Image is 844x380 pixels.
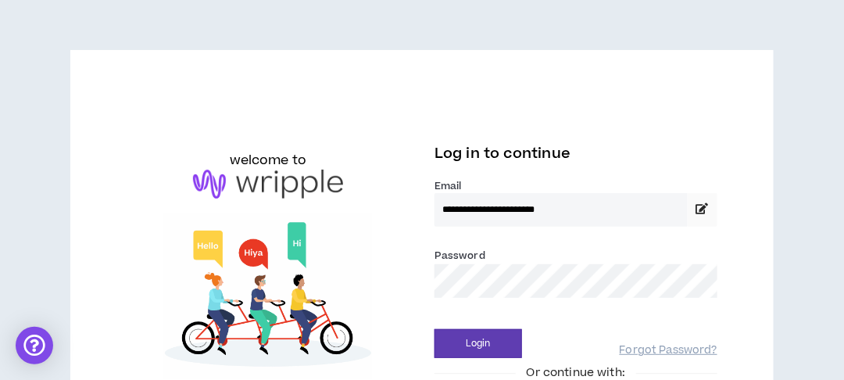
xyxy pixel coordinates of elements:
[193,170,343,199] img: logo-brand.png
[230,151,307,170] h6: welcome to
[127,214,409,379] img: Welcome to Wripple
[620,343,717,358] a: Forgot Password?
[435,249,485,263] label: Password
[435,144,570,163] span: Log in to continue
[16,327,53,364] div: Open Intercom Messenger
[435,179,717,193] label: Email
[435,329,522,358] button: Login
